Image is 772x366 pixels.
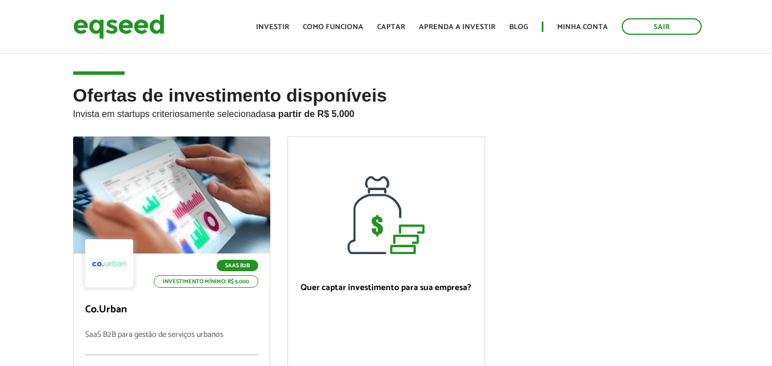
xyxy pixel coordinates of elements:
strong: a partir de R$ 5.000 [271,109,355,119]
a: Blog [509,23,528,31]
p: Quer captar investimento para sua empresa? [299,283,473,293]
a: Captar [377,23,405,31]
p: Investimento mínimo: R$ 5.000 [154,275,258,288]
h2: Ofertas de investimento disponíveis [73,86,699,136]
p: SaaS B2B [217,260,258,271]
p: SaaS B2B para gestão de serviços urbanos [85,331,258,355]
a: Investir [256,23,289,31]
img: EqSeed [73,11,165,42]
a: Aprenda a investir [419,23,495,31]
a: Sair [622,18,702,35]
p: Co.Urban [85,304,258,316]
a: Como funciona [303,23,363,31]
p: Invista em startups criteriosamente selecionadas [73,106,699,119]
a: Minha conta [557,23,608,31]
